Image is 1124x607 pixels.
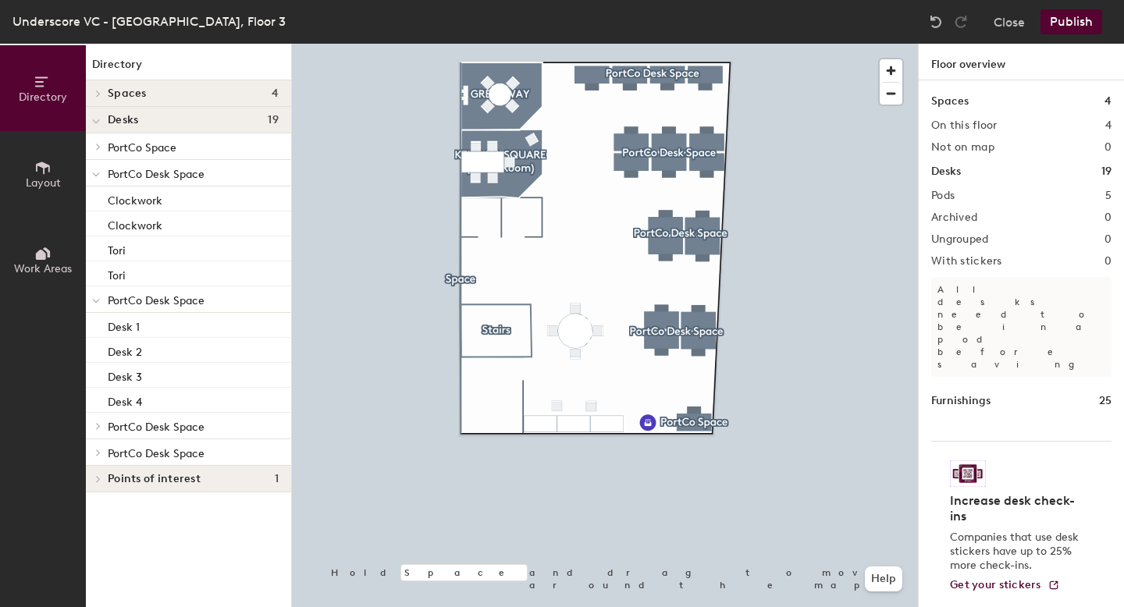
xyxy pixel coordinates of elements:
[86,56,291,80] h1: Directory
[950,531,1083,573] p: Companies that use desk stickers have up to 25% more check-ins.
[950,579,1060,592] a: Get your stickers
[953,14,969,30] img: Redo
[931,93,969,110] h1: Spaces
[108,215,162,233] p: Clockwork
[1099,392,1112,410] h1: 25
[994,9,1025,34] button: Close
[275,473,279,485] span: 1
[931,163,961,180] h1: Desks
[1104,141,1112,154] h2: 0
[931,233,989,246] h2: Ungrouped
[268,114,279,126] span: 19
[12,12,286,31] div: Underscore VC - [GEOGRAPHIC_DATA], Floor 3
[1101,163,1112,180] h1: 19
[108,366,142,384] p: Desk 3
[1040,9,1102,34] button: Publish
[950,493,1083,524] h4: Increase desk check-ins
[931,255,1002,268] h2: With stickers
[108,391,142,409] p: Desk 4
[108,473,201,485] span: Points of interest
[14,262,72,275] span: Work Areas
[931,119,998,132] h2: On this floor
[950,460,986,487] img: Sticker logo
[1104,233,1112,246] h2: 0
[928,14,944,30] img: Undo
[272,87,279,100] span: 4
[19,91,67,104] span: Directory
[950,578,1041,591] span: Get your stickers
[1104,93,1112,110] h1: 4
[1105,119,1112,132] h2: 4
[108,421,205,434] span: PortCo Desk Space
[931,211,977,224] h2: Archived
[1104,255,1112,268] h2: 0
[108,114,138,126] span: Desks
[931,392,991,410] h1: Furnishings
[931,141,994,154] h2: Not on map
[931,277,1112,377] p: All desks need to be in a pod before saving
[1105,190,1112,202] h2: 5
[1104,211,1112,224] h2: 0
[108,316,140,334] p: Desk 1
[108,447,205,460] span: PortCo Desk Space
[108,341,142,359] p: Desk 2
[108,190,162,208] p: Clockwork
[865,566,902,591] button: Help
[108,240,126,257] p: Tori
[108,264,126,282] p: Tori
[108,87,147,100] span: Spaces
[931,190,955,202] h2: Pods
[108,141,176,154] span: PortCo Space
[919,44,1124,80] h1: Floor overview
[26,176,61,190] span: Layout
[108,294,205,307] span: PortCo Desk Space
[108,168,205,181] span: PortCo Desk Space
